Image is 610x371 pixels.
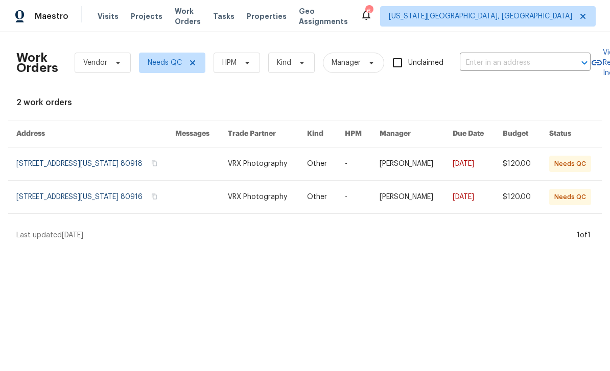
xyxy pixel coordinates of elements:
[16,97,594,108] div: 2 work orders
[220,120,299,147] th: Trade Partner
[247,11,287,21] span: Properties
[541,120,602,147] th: Status
[371,120,444,147] th: Manager
[371,147,444,181] td: [PERSON_NAME]
[460,55,562,71] input: Enter in an address
[277,58,291,68] span: Kind
[16,230,574,240] div: Last updated
[577,56,592,70] button: Open
[16,53,58,73] h2: Work Orders
[8,120,167,147] th: Address
[337,181,371,214] td: -
[222,58,237,68] span: HPM
[299,120,337,147] th: Kind
[299,6,348,27] span: Geo Assignments
[213,13,234,20] span: Tasks
[299,147,337,181] td: Other
[131,11,162,21] span: Projects
[83,58,107,68] span: Vendor
[150,159,159,168] button: Copy Address
[220,181,299,214] td: VRX Photography
[299,181,337,214] td: Other
[444,120,494,147] th: Due Date
[98,11,119,21] span: Visits
[389,11,572,21] span: [US_STATE][GEOGRAPHIC_DATA], [GEOGRAPHIC_DATA]
[577,230,591,240] div: 1 of 1
[62,232,83,239] span: [DATE]
[175,6,201,27] span: Work Orders
[220,147,299,181] td: VRX Photography
[495,120,541,147] th: Budget
[332,58,361,68] span: Manager
[337,147,371,181] td: -
[35,11,68,21] span: Maestro
[408,58,443,68] span: Unclaimed
[167,120,220,147] th: Messages
[150,192,159,201] button: Copy Address
[371,181,444,214] td: [PERSON_NAME]
[337,120,371,147] th: HPM
[148,58,182,68] span: Needs QC
[365,6,372,16] div: 6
